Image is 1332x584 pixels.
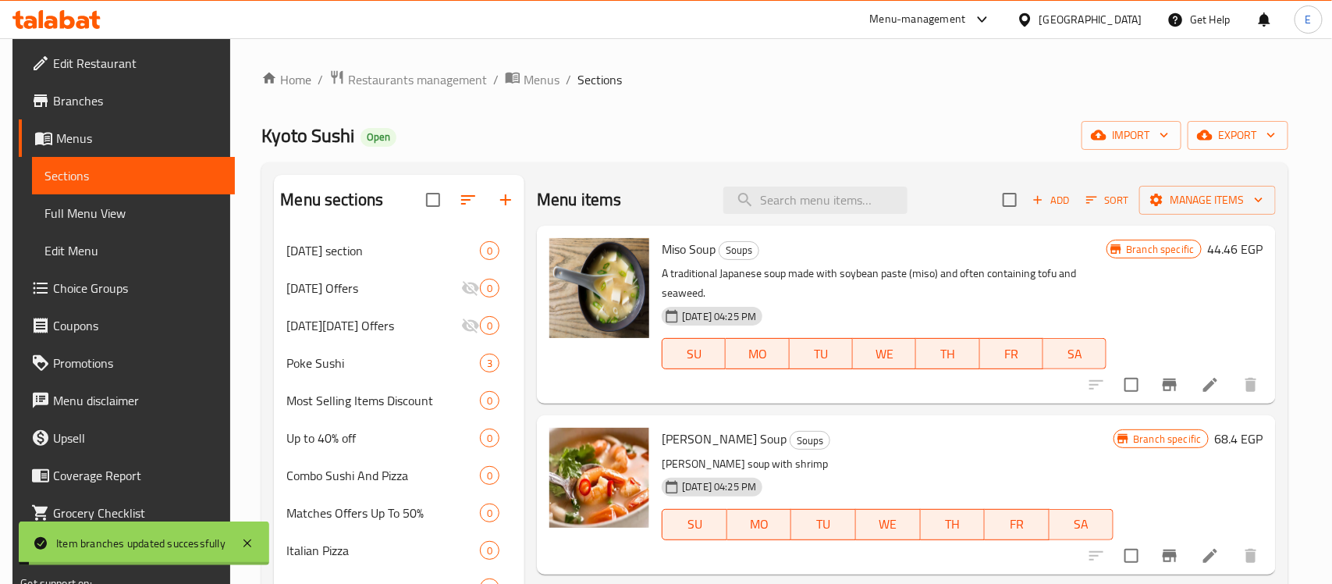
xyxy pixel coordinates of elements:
[481,281,499,296] span: 0
[286,391,480,410] div: Most Selling Items Discount
[856,509,921,540] button: WE
[1215,428,1263,450] h6: 68.4 EGP
[1094,126,1169,145] span: import
[1050,509,1114,540] button: SA
[1232,537,1270,575] button: delete
[19,307,235,344] a: Coupons
[993,183,1026,216] span: Select section
[280,188,383,212] h2: Menu sections
[480,316,499,335] div: items
[1039,11,1142,28] div: [GEOGRAPHIC_DATA]
[662,454,1114,474] p: [PERSON_NAME] soup with shrimp
[56,535,226,552] div: Item branches updated successfully
[480,354,499,372] div: items
[1120,242,1200,257] span: Branch specific
[1151,366,1188,404] button: Branch-specific-item
[56,129,222,148] span: Menus
[481,468,499,483] span: 0
[286,354,480,372] div: Poke Sushi
[481,356,499,371] span: 3
[566,70,571,89] li: /
[859,343,910,365] span: WE
[286,241,480,260] div: Ramadan section
[19,494,235,532] a: Grocery Checklist
[274,457,524,494] div: Combo Sushi And Pizza0
[1201,547,1220,565] a: Edit menu item
[53,54,222,73] span: Edit Restaurant
[1208,238,1263,260] h6: 44.46 EGP
[19,269,235,307] a: Choice Groups
[19,82,235,119] a: Branches
[481,431,499,446] span: 0
[274,419,524,457] div: Up to 40% off0
[261,70,311,89] a: Home
[449,181,487,219] span: Sort sections
[1026,188,1076,212] span: Add item
[662,509,727,540] button: SU
[361,130,396,144] span: Open
[19,457,235,494] a: Coverage Report
[44,241,222,260] span: Edit Menu
[480,391,499,410] div: items
[274,494,524,532] div: Matches Offers Up To 50%0
[791,509,856,540] button: TU
[790,338,853,369] button: TU
[1201,376,1220,394] a: Edit menu item
[481,244,499,258] span: 0
[1188,121,1288,150] button: export
[44,204,222,223] span: Full Menu View
[286,466,480,485] span: Combo Sushi And Pizza
[19,419,235,457] a: Upsell
[1056,513,1108,536] span: SA
[32,157,235,194] a: Sections
[53,466,222,485] span: Coverage Report
[1030,191,1072,209] span: Add
[676,479,762,494] span: [DATE] 04:25 PM
[286,279,461,297] span: [DATE] Offers
[1151,537,1188,575] button: Branch-specific-item
[481,506,499,521] span: 0
[1152,191,1263,210] span: Manage items
[1086,191,1129,209] span: Sort
[480,279,499,297] div: items
[480,466,499,485] div: items
[44,166,222,185] span: Sections
[669,513,721,536] span: SU
[790,431,830,450] div: Soups
[719,241,758,259] span: Soups
[286,316,461,335] span: [DATE][DATE] Offers
[286,504,480,522] span: Matches Offers Up To 50%
[505,69,559,90] a: Menus
[53,504,222,522] span: Grocery Checklist
[286,241,480,260] span: [DATE] section
[922,343,973,365] span: TH
[274,269,524,307] div: [DATE] Offers0
[286,316,461,335] div: Black Friday Offers
[853,338,916,369] button: WE
[1082,188,1133,212] button: Sort
[19,382,235,419] a: Menu disclaimer
[481,319,499,333] span: 0
[480,241,499,260] div: items
[537,188,622,212] h2: Menu items
[790,432,829,450] span: Soups
[862,513,915,536] span: WE
[32,232,235,269] a: Edit Menu
[980,338,1043,369] button: FR
[53,429,222,447] span: Upsell
[19,45,235,82] a: Edit Restaurant
[53,354,222,372] span: Promotions
[481,543,499,558] span: 0
[986,343,1037,365] span: FR
[662,237,716,261] span: Miso Soup
[1305,11,1312,28] span: E
[927,513,979,536] span: TH
[1200,126,1276,145] span: export
[286,429,480,447] div: Up to 40% off
[19,344,235,382] a: Promotions
[549,238,649,338] img: Miso Soup
[487,181,524,219] button: Add section
[732,343,783,365] span: MO
[1026,188,1076,212] button: Add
